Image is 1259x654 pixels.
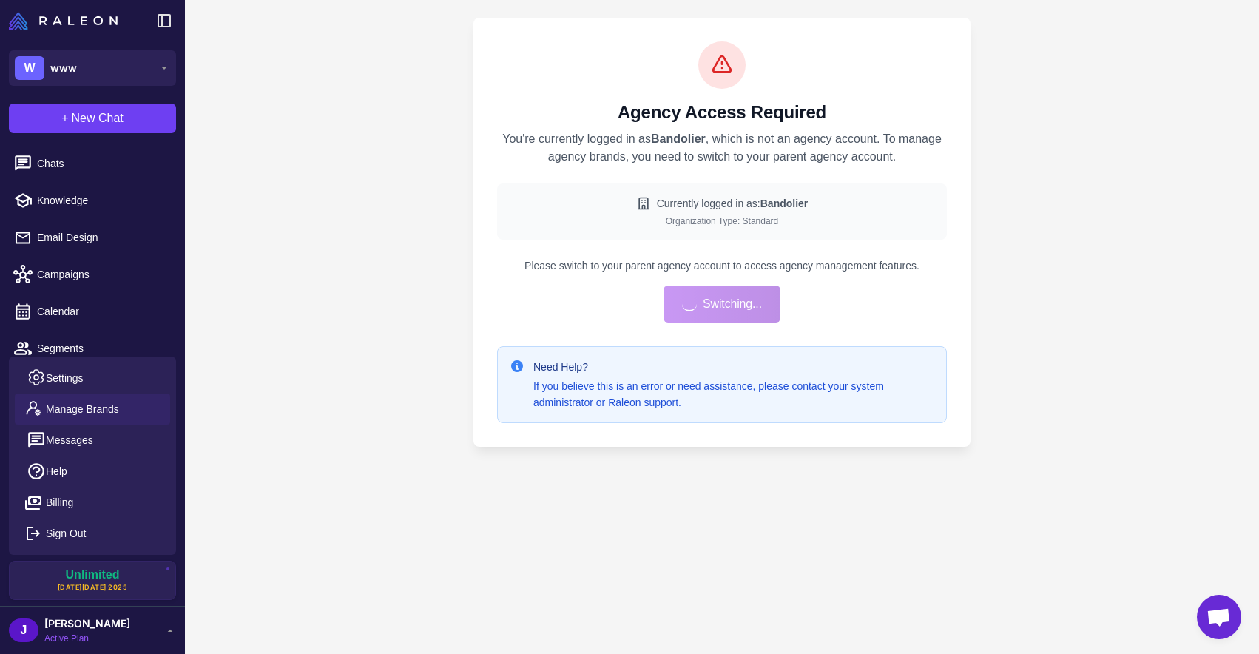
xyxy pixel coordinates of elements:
[58,582,128,593] span: [DATE][DATE] 2025
[533,359,934,375] h4: Need Help?
[50,60,77,76] span: www
[6,148,179,179] a: Chats
[9,12,124,30] a: Raleon Logo
[37,340,167,357] span: Segments
[15,518,170,549] button: Sign Out
[37,155,167,172] span: Chats
[760,198,809,209] strong: Bandolier
[61,109,68,127] span: +
[6,333,179,364] a: Segments
[44,616,130,632] span: [PERSON_NAME]
[46,432,93,448] span: Messages
[6,296,179,327] a: Calendar
[66,569,120,581] span: Unlimited
[9,618,38,642] div: J
[497,130,947,166] p: You're currently logged in as , which is not an agency account. To manage agency brands, you need...
[37,266,167,283] span: Campaigns
[72,109,124,127] span: New Chat
[15,456,170,487] a: Help
[44,632,130,645] span: Active Plan
[497,101,947,124] h2: Agency Access Required
[6,259,179,290] a: Campaigns
[46,401,119,417] span: Manage Brands
[6,185,179,216] a: Knowledge
[46,525,86,542] span: Sign Out
[1197,595,1241,639] div: Open chat
[46,494,73,510] span: Billing
[9,50,176,86] button: Wwww
[9,12,118,30] img: Raleon Logo
[37,229,167,246] span: Email Design
[6,222,179,253] a: Email Design
[651,132,706,145] strong: Bandolier
[15,56,44,80] div: W
[37,192,167,209] span: Knowledge
[509,215,935,228] div: Organization Type: Standard
[15,425,170,456] button: Messages
[533,378,934,411] p: If you believe this is an error or need assistance, please contact your system administrator or R...
[657,195,809,212] span: Currently logged in as:
[9,104,176,133] button: +New Chat
[664,286,780,323] button: Switching...
[497,257,947,274] p: Please switch to your parent agency account to access agency management features.
[37,303,167,320] span: Calendar
[46,463,67,479] span: Help
[46,370,84,386] span: Settings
